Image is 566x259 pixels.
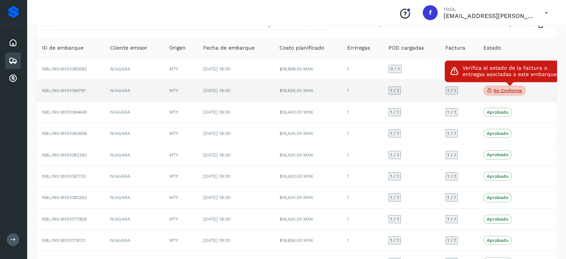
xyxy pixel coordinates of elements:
td: MTY [163,166,197,187]
span: NBL/MX.MX51083393 [42,152,87,158]
span: [DATE] 18:00 [203,66,230,72]
span: Entregas [347,44,370,52]
p: Hola, [444,6,533,12]
td: NIAGARA [104,80,163,102]
span: Estado [483,44,501,52]
td: NIAGARA [104,187,163,208]
p: Aprobado [487,110,508,115]
span: NBL/MX.MX51077859 [42,217,87,222]
span: 1 / 1 [447,238,456,243]
td: 1 [341,102,383,123]
span: 1 / 1 [390,238,399,243]
td: 1 [341,80,383,102]
td: MTY [163,59,197,80]
span: 1 / 1 [390,217,399,221]
td: 1 [341,59,383,80]
p: Aprobado [487,131,508,136]
p: No conforme [493,88,522,93]
span: Fecha de embarque [203,44,255,52]
td: NIAGARA [104,209,163,230]
span: 0 / 1 [390,67,400,71]
p: Aprobado [487,238,508,243]
td: $18,656.00 MXN [274,80,342,102]
td: $16,430.00 MXN [274,209,342,230]
td: MTY [163,144,197,165]
td: NIAGARA [104,144,163,165]
td: NIAGARA [104,59,163,80]
td: MTY [163,123,197,144]
span: ID de embarque [42,44,83,52]
span: NBL/MX.MX51081703 [42,174,86,179]
td: 1 [341,187,383,208]
td: $18,656.00 MXN [274,230,342,251]
td: MTY [163,209,197,230]
span: [DATE] 18:00 [203,195,230,200]
span: Factura [445,44,465,52]
span: 1 / 1 [447,217,456,221]
td: $16,430.00 MXN [274,144,342,165]
td: 1 [341,123,383,144]
td: NIAGARA [104,123,163,144]
span: [DATE] 18:00 [203,88,230,93]
p: Aprobado [487,174,508,179]
td: $16,430.00 MXN [274,123,342,144]
span: [DATE] 18:00 [203,174,230,179]
td: 1 [341,209,383,230]
span: 1 / 1 [390,110,399,114]
span: [DATE] 18:00 [203,110,230,115]
td: 1 [341,166,383,187]
span: 1 / 1 [447,110,456,114]
td: $16,430.00 MXN [274,166,342,187]
td: $18,868.00 MXN [274,59,342,80]
span: NBL/MX.MX51078121 [42,238,85,243]
td: MTY [163,230,197,251]
span: Costo planificado [279,44,324,52]
span: 1 / 1 [390,153,399,157]
td: NIAGARA [104,230,163,251]
span: 1 / 1 [447,88,456,93]
span: [DATE] 18:00 [203,217,230,222]
p: Aprobado [487,217,508,222]
span: NBL/MX.MX51080263 [42,195,87,200]
span: 1 / 1 [390,174,399,179]
td: 1 [341,230,383,251]
p: Aprobado [487,152,508,157]
span: [DATE] 18:00 [203,238,230,243]
td: NIAGARA [104,102,163,123]
td: MTY [163,102,197,123]
div: Inicio [5,35,21,51]
td: NIAGARA [104,166,163,187]
span: 1 / 1 [390,131,399,136]
td: 1 [341,144,383,165]
p: Aprobado [487,195,508,200]
span: 1 / 1 [447,195,456,200]
span: 1 / 1 [447,153,456,157]
p: flor.compean@gruporeyes.com.mx [444,12,533,19]
td: MTY [163,80,197,102]
span: POD cargadas [388,44,424,52]
td: MTY [163,187,197,208]
span: NBL/MX.MX51084649 [42,110,87,115]
span: NBL/MX.MX51084791 [42,88,86,93]
span: NBL/MX.MX51083658 [42,131,87,136]
div: Cuentas por cobrar [5,70,21,87]
div: Embarques [5,53,21,69]
span: 1 / 1 [390,88,399,93]
span: NBL/MX.MX51085682 [42,66,87,72]
span: [DATE] 18:00 [203,152,230,158]
span: [DATE] 18:00 [203,131,230,136]
span: 1 / 1 [447,174,456,179]
span: 1 / 1 [447,131,456,136]
td: $16,430.00 MXN [274,187,342,208]
td: $16,430.00 MXN [274,102,342,123]
span: 1 / 1 [390,195,399,200]
span: Origen [169,44,186,52]
span: Cliente emisor [110,44,147,52]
